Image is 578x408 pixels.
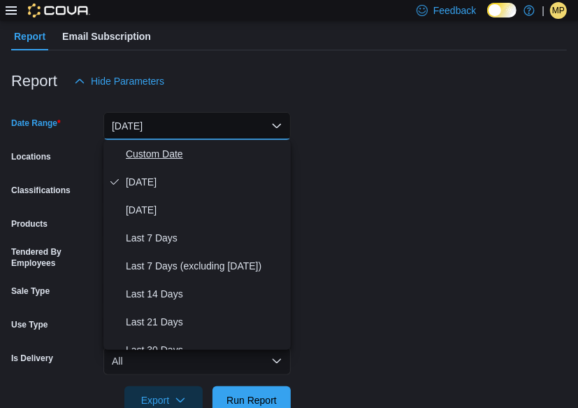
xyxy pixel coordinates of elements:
[28,3,90,17] img: Cova
[11,73,57,90] h3: Report
[126,230,285,246] span: Last 7 Days
[487,17,488,18] span: Dark Mode
[126,286,285,302] span: Last 14 Days
[552,2,565,19] span: MP
[126,258,285,274] span: Last 7 Days (excluding [DATE])
[433,3,476,17] span: Feedback
[11,286,50,297] label: Sale Type
[11,118,61,129] label: Date Range
[126,146,285,162] span: Custom Date
[11,353,53,364] label: Is Delivery
[126,342,285,358] span: Last 30 Days
[126,174,285,190] span: [DATE]
[103,140,291,350] div: Select listbox
[68,67,170,95] button: Hide Parameters
[11,319,48,330] label: Use Type
[103,112,291,140] button: [DATE]
[542,2,544,19] p: |
[126,202,285,218] span: [DATE]
[11,218,48,230] label: Products
[226,393,277,407] span: Run Report
[126,314,285,330] span: Last 21 Days
[103,347,291,375] button: All
[550,2,567,19] div: Melissa Pettitt
[487,3,516,17] input: Dark Mode
[91,74,164,88] span: Hide Parameters
[11,246,98,269] label: Tendered By Employees
[11,151,51,162] label: Locations
[62,22,151,50] span: Email Subscription
[11,185,71,196] label: Classifications
[14,22,45,50] span: Report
